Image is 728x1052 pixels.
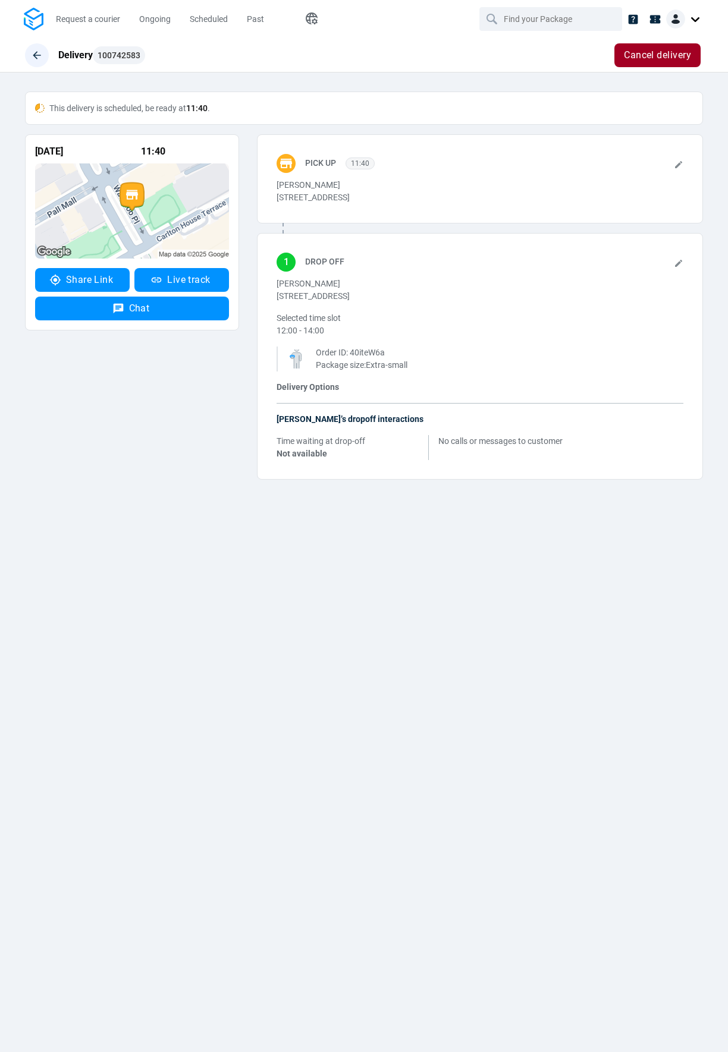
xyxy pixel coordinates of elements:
[139,14,171,24] span: Ongoing
[277,278,683,290] p: [PERSON_NAME]
[56,14,120,24] span: Request a courier
[277,290,683,303] p: [STREET_ADDRESS]
[58,49,145,61] span: Delivery
[277,191,630,204] p: [STREET_ADDRESS]
[35,268,130,292] button: Share Link
[277,382,339,392] span: Delivery Options
[277,414,423,424] span: [PERSON_NAME]’s dropoff interactions
[277,313,341,323] span: Selected time slot
[366,360,407,370] span: Extra-small
[624,51,691,60] span: Cancel delivery
[129,304,150,313] span: Chat
[186,103,208,113] strong: 11:40
[167,275,211,285] span: Live track
[35,297,229,320] button: Chat
[666,10,685,29] img: Client
[247,14,264,24] span: Past
[277,325,683,337] span: 12:00 - 14:00
[277,449,327,458] span: Not available
[504,8,600,30] input: Find your Package
[316,360,364,370] span: Package size
[277,347,683,371] div: :
[438,435,563,448] span: No calls or messages to customer
[305,257,344,266] span: Drop Off
[134,268,229,292] a: Live track
[24,8,43,31] img: Logo
[351,159,369,168] span: 11:40
[35,146,63,157] span: [DATE]
[614,43,701,67] button: Cancel delivery
[277,253,296,272] div: 1
[277,436,365,446] span: Time waiting at drop-off
[277,179,630,191] p: [PERSON_NAME]
[49,103,210,113] span: This delivery is scheduled, be ready at .
[190,14,228,24] span: Scheduled
[93,46,145,64] button: 100742583
[98,51,140,59] span: 100742583
[316,347,674,359] div: Order ID: 40iteW6a
[141,146,165,157] span: 11:40
[66,275,114,285] span: Share Link
[305,158,336,168] span: Pick up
